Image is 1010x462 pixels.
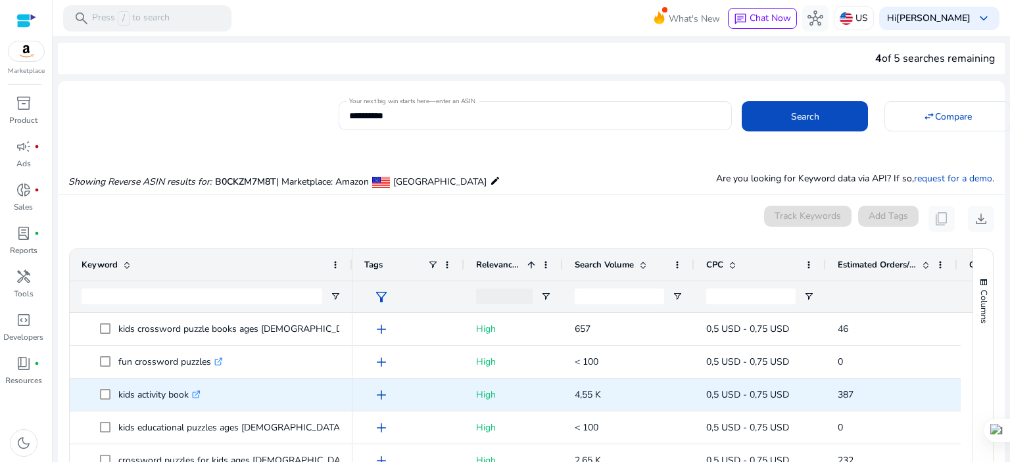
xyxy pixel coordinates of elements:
[490,173,500,189] mat-icon: edit
[838,421,843,434] span: 0
[74,11,89,26] span: search
[935,110,972,124] span: Compare
[16,312,32,328] span: code_blocks
[16,356,32,371] span: book_4
[14,288,34,300] p: Tools
[373,354,389,370] span: add
[575,259,634,271] span: Search Volume
[373,321,389,337] span: add
[706,421,789,434] span: 0,5 USD - 0,75 USD
[672,291,683,302] button: Open Filter Menu
[8,66,45,76] p: Marketplace
[734,12,747,26] span: chat
[838,388,854,401] span: 387
[575,388,601,401] span: 4,55 K
[575,356,598,368] span: < 100
[82,289,322,304] input: Keyword Filter Input
[16,225,32,241] span: lab_profile
[706,289,796,304] input: CPC Filter Input
[575,421,598,434] span: < 100
[9,114,37,126] p: Product
[807,11,823,26] span: hub
[3,331,43,343] p: Developers
[16,269,32,285] span: handyman
[669,7,720,30] span: What's New
[750,12,791,24] span: Chat Now
[706,388,789,401] span: 0,5 USD - 0,75 USD
[875,51,882,66] span: 4
[575,323,590,335] span: 657
[118,11,130,26] span: /
[728,8,797,29] button: chatChat Now
[9,41,44,61] img: amazon.svg
[330,291,341,302] button: Open Filter Menu
[364,259,383,271] span: Tags
[82,259,118,271] span: Keyword
[16,158,31,170] p: Ads
[978,290,990,323] span: Columns
[16,182,32,198] span: donut_small
[804,291,814,302] button: Open Filter Menu
[118,348,223,375] p: fun crossword puzzles
[118,381,201,408] p: kids activity book
[742,101,868,131] button: Search
[838,259,917,271] span: Estimated Orders/Month
[476,315,551,342] p: High
[706,356,789,368] span: 0,5 USD - 0,75 USD
[373,387,389,403] span: add
[373,289,389,305] span: filter_alt
[393,175,487,188] span: [GEOGRAPHIC_DATA]
[855,7,868,30] p: US
[976,11,992,26] span: keyboard_arrow_down
[34,187,39,193] span: fiber_manual_record
[476,348,551,375] p: High
[896,12,971,24] b: [PERSON_NAME]
[476,381,551,408] p: High
[14,201,33,213] p: Sales
[10,244,37,256] p: Reports
[118,315,374,342] p: kids crossword puzzle books ages [DEMOGRAPHIC_DATA]
[838,356,843,368] span: 0
[706,259,723,271] span: CPC
[476,259,522,271] span: Relevance Score
[706,323,789,335] span: 0,5 USD - 0,75 USD
[68,175,212,188] i: Showing Reverse ASIN results for:
[5,375,42,386] p: Resources
[875,51,995,66] div: of 5 searches remaining
[118,414,354,441] p: kids educational puzzles ages [DEMOGRAPHIC_DATA]
[840,12,853,25] img: us.svg
[541,291,551,302] button: Open Filter Menu
[923,110,935,122] mat-icon: swap_horiz
[973,211,989,227] span: download
[34,361,39,366] span: fiber_manual_record
[914,172,992,185] a: request for a demo
[373,420,389,436] span: add
[791,110,819,124] span: Search
[16,139,32,154] span: campaign
[16,435,32,451] span: dark_mode
[968,206,994,232] button: download
[92,11,170,26] p: Press to search
[802,5,829,32] button: hub
[16,95,32,111] span: inventory_2
[215,175,276,188] span: B0CKZM7M8T
[838,323,848,335] span: 46
[476,414,551,441] p: High
[34,144,39,149] span: fiber_manual_record
[34,231,39,236] span: fiber_manual_record
[575,289,664,304] input: Search Volume Filter Input
[887,14,971,23] p: Hi
[349,97,475,106] mat-label: Your next big win starts here—enter an ASIN
[716,172,994,185] p: Are you looking for Keyword data via API? If so, .
[276,175,369,188] span: | Marketplace: Amazon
